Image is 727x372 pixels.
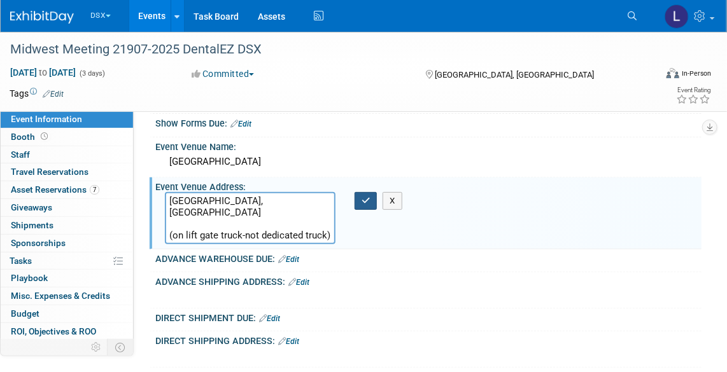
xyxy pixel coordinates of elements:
[1,217,133,234] a: Shipments
[43,90,64,99] a: Edit
[11,184,99,195] span: Asset Reservations
[155,177,702,193] div: Event Venue Address:
[11,238,66,248] span: Sponsorships
[78,69,105,78] span: (3 days)
[667,68,679,78] img: Format-Inperson.png
[155,137,702,153] div: Event Venue Name:
[11,149,30,160] span: Staff
[1,235,133,252] a: Sponsorships
[1,199,133,216] a: Giveaways
[155,114,702,130] div: Show Forms Due:
[11,132,50,142] span: Booth
[11,167,88,177] span: Travel Reservations
[11,308,39,319] span: Budget
[10,87,64,100] td: Tags
[108,339,134,355] td: Toggle Event Tabs
[383,192,402,210] button: X
[665,4,689,29] img: Lori Stewart
[11,114,82,124] span: Event Information
[1,305,133,322] a: Budget
[155,272,702,289] div: ADVANCE SHIPPING ADDRESS:
[10,256,32,266] span: Tasks
[278,255,299,264] a: Edit
[85,339,108,355] td: Personalize Event Tab Strip
[681,69,711,78] div: In-Person
[1,181,133,198] a: Asset Reservations7
[38,132,50,141] span: Booth not reserved yet
[676,87,710,93] div: Event Rating
[11,326,96,336] span: ROI, Objectives & ROO
[230,120,251,128] a: Edit
[435,70,595,79] span: [GEOGRAPHIC_DATA], [GEOGRAPHIC_DATA]
[10,11,74,24] img: ExhibitDay
[6,38,642,61] div: Midwest Meeting 21907-2025 DentalEZ DSX
[278,337,299,346] a: Edit
[11,291,110,301] span: Misc. Expenses & Credits
[1,163,133,181] a: Travel Reservations
[288,278,309,287] a: Edit
[602,66,711,85] div: Event Format
[1,111,133,128] a: Event Information
[1,128,133,146] a: Booth
[1,287,133,305] a: Misc. Expenses & Credits
[37,67,49,78] span: to
[10,67,76,78] span: [DATE] [DATE]
[155,331,702,348] div: DIRECT SHIPPING ADDRESS:
[1,146,133,163] a: Staff
[155,249,702,266] div: ADVANCE WAREHOUSE DUE:
[90,185,99,195] span: 7
[1,252,133,270] a: Tasks
[165,152,692,172] div: [GEOGRAPHIC_DATA]
[11,273,48,283] span: Playbook
[1,270,133,287] a: Playbook
[155,308,702,325] div: DIRECT SHIPMENT DUE:
[259,314,280,323] a: Edit
[11,220,53,230] span: Shipments
[11,202,52,212] span: Giveaways
[1,323,133,340] a: ROI, Objectives & ROO
[187,67,259,80] button: Committed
